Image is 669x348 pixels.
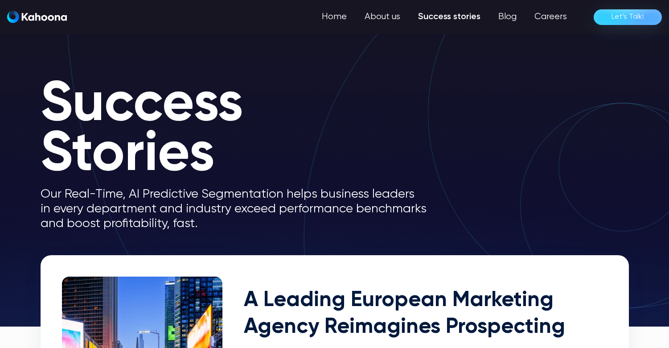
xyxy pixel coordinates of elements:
a: Let’s Talk! [594,9,662,25]
a: Success stories [409,8,489,26]
a: Blog [489,8,525,26]
a: home [7,11,67,24]
h2: A Leading European Marketing Agency Reimagines Prospecting [244,287,607,340]
a: Home [313,8,356,26]
p: Our Real-Time, AI Predictive Segmentation helps business leaders in every department and industry... [41,187,442,231]
a: About us [356,8,409,26]
img: Kahoona logo white [7,11,67,23]
a: Careers [525,8,576,26]
div: Let’s Talk! [612,10,644,24]
h1: Success Stories [41,80,442,180]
